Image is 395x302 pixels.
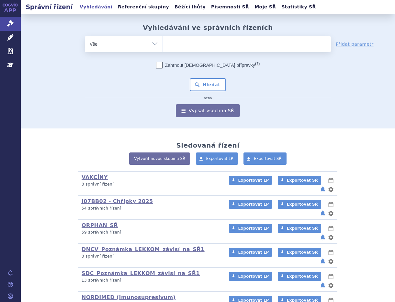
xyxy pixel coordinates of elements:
span: Exportovat SŘ [287,178,318,183]
p: 13 správních řízení [82,278,220,283]
a: Vytvořit novou skupinu SŘ [129,152,190,165]
a: ORPHAN_SŘ [82,222,118,228]
a: Referenční skupiny [116,3,171,11]
button: nastavení [328,282,334,289]
button: lhůty [328,272,334,280]
a: Vypsat všechna SŘ [176,104,240,117]
a: Exportovat SŘ [278,224,321,233]
a: Exportovat LP [229,200,272,209]
p: 59 správních řízení [82,230,220,235]
a: SDC_Poznámka_LEKKOM_závisí_na_SŘ1 [82,270,200,276]
p: 3 správní řízení [82,182,220,187]
button: notifikace [320,210,326,217]
a: J07BB02 - Chřipky 2025 [82,198,153,204]
a: Statistiky SŘ [279,3,318,11]
button: lhůty [328,200,334,208]
a: Písemnosti SŘ [209,3,251,11]
span: Exportovat SŘ [254,156,282,161]
span: Exportovat LP [238,274,269,279]
a: Exportovat SŘ [278,200,321,209]
h2: Sledovaná řízení [176,141,239,149]
a: DNCV_Poznámka_LEKKOM_závisí_na_SŘ1 [82,246,205,252]
a: Exportovat SŘ [278,248,321,257]
span: Exportovat LP [238,202,269,207]
a: Exportovat SŘ [243,152,287,165]
a: Vyhledávání [78,3,114,11]
button: Hledat [190,78,226,91]
abbr: (?) [255,62,260,66]
a: Exportovat LP [229,224,272,233]
a: Běžící lhůty [173,3,208,11]
span: Exportovat LP [238,250,269,255]
p: 3 správní řízení [82,254,220,259]
span: Exportovat LP [206,156,233,161]
button: notifikace [320,258,326,265]
a: Moje SŘ [253,3,278,11]
button: lhůty [328,224,334,232]
button: nastavení [328,258,334,265]
span: Exportovat SŘ [287,274,318,279]
a: Exportovat SŘ [278,272,321,281]
a: VAKCÍNY [82,174,108,180]
span: Exportovat SŘ [287,226,318,231]
button: lhůty [328,248,334,256]
a: Přidat parametr [336,41,374,47]
span: Exportovat LP [238,226,269,231]
a: Exportovat LP [196,152,238,165]
a: Exportovat SŘ [278,176,321,185]
a: Exportovat LP [229,176,272,185]
span: Exportovat SŘ [287,202,318,207]
a: Exportovat LP [229,248,272,257]
h2: Vyhledávání ve správních řízeních [143,24,273,31]
button: notifikace [320,234,326,241]
a: Exportovat LP [229,272,272,281]
button: nastavení [328,210,334,217]
h2: Správní řízení [21,2,78,11]
p: 54 správních řízení [82,206,220,211]
i: nebo [201,96,215,100]
button: nastavení [328,234,334,241]
a: NORDIMED (Imunosupresivum) [82,294,175,300]
button: nastavení [328,186,334,193]
span: Exportovat LP [238,178,269,183]
span: Exportovat SŘ [287,250,318,255]
button: lhůty [328,176,334,184]
button: notifikace [320,186,326,193]
label: Zahrnout [DEMOGRAPHIC_DATA] přípravky [156,62,260,68]
button: notifikace [320,282,326,289]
